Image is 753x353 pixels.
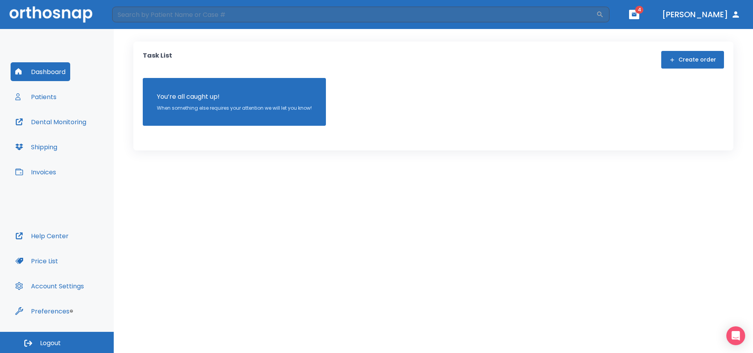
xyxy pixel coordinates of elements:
[11,302,74,320] button: Preferences
[635,6,644,14] span: 4
[726,326,745,345] div: Open Intercom Messenger
[68,308,75,315] div: Tooltip anchor
[11,163,61,181] button: Invoices
[659,7,744,22] button: [PERSON_NAME]
[9,6,93,22] img: Orthosnap
[11,226,73,245] button: Help Center
[157,105,312,112] p: When something else requires your attention we will let you know!
[143,51,172,69] p: Task List
[112,7,596,22] input: Search by Patient Name or Case #
[11,277,89,295] button: Account Settings
[157,92,312,101] p: You’re all caught up!
[11,62,70,81] button: Dashboard
[40,339,61,348] span: Logout
[11,112,91,131] button: Dental Monitoring
[11,138,62,156] button: Shipping
[11,87,61,106] button: Patients
[661,51,724,69] button: Create order
[11,252,63,270] button: Price List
